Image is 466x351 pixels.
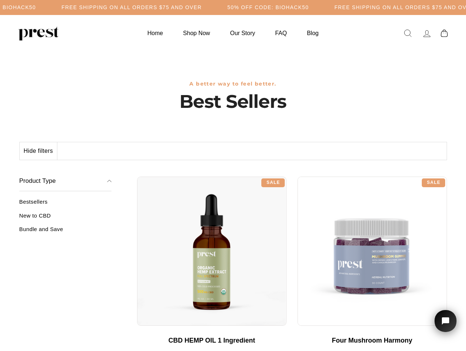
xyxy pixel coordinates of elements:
[18,26,58,41] img: PREST ORGANICS
[266,26,296,40] a: FAQ
[144,337,279,345] div: CBD HEMP OIL 1 Ingredient
[425,300,466,351] iframe: Tidio Chat
[19,226,112,238] a: Bundle and Save
[221,26,264,40] a: Our Story
[298,26,328,40] a: Blog
[305,337,440,345] div: Four Mushroom Harmony
[19,212,112,224] a: New to CBD
[174,26,219,40] a: Shop Now
[138,26,172,40] a: Home
[138,26,327,40] ul: Primary
[422,178,445,187] div: Sale
[20,142,57,160] button: Hide filters
[19,81,447,87] h3: A better way to feel better.
[19,91,447,113] h1: Best Sellers
[61,4,202,11] h5: Free Shipping on all orders $75 and over
[227,4,309,11] h5: 50% OFF CODE: BIOHACK50
[261,178,285,187] div: Sale
[19,199,112,211] a: Bestsellers
[19,171,112,192] button: Product Type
